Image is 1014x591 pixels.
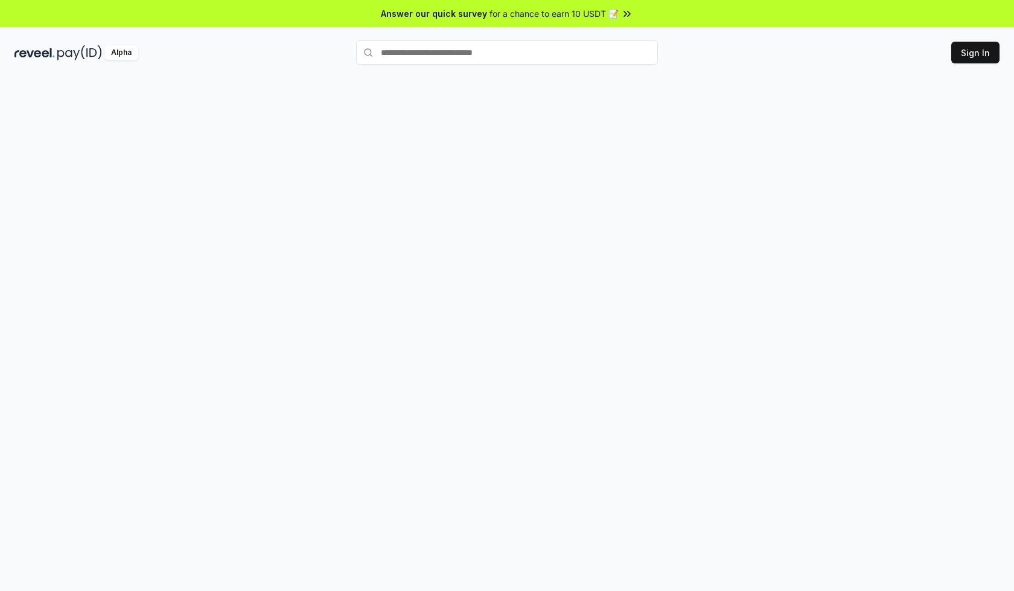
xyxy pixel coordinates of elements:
[951,42,1000,63] button: Sign In
[14,45,55,60] img: reveel_dark
[489,7,619,20] span: for a chance to earn 10 USDT 📝
[57,45,102,60] img: pay_id
[381,7,487,20] span: Answer our quick survey
[104,45,138,60] div: Alpha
